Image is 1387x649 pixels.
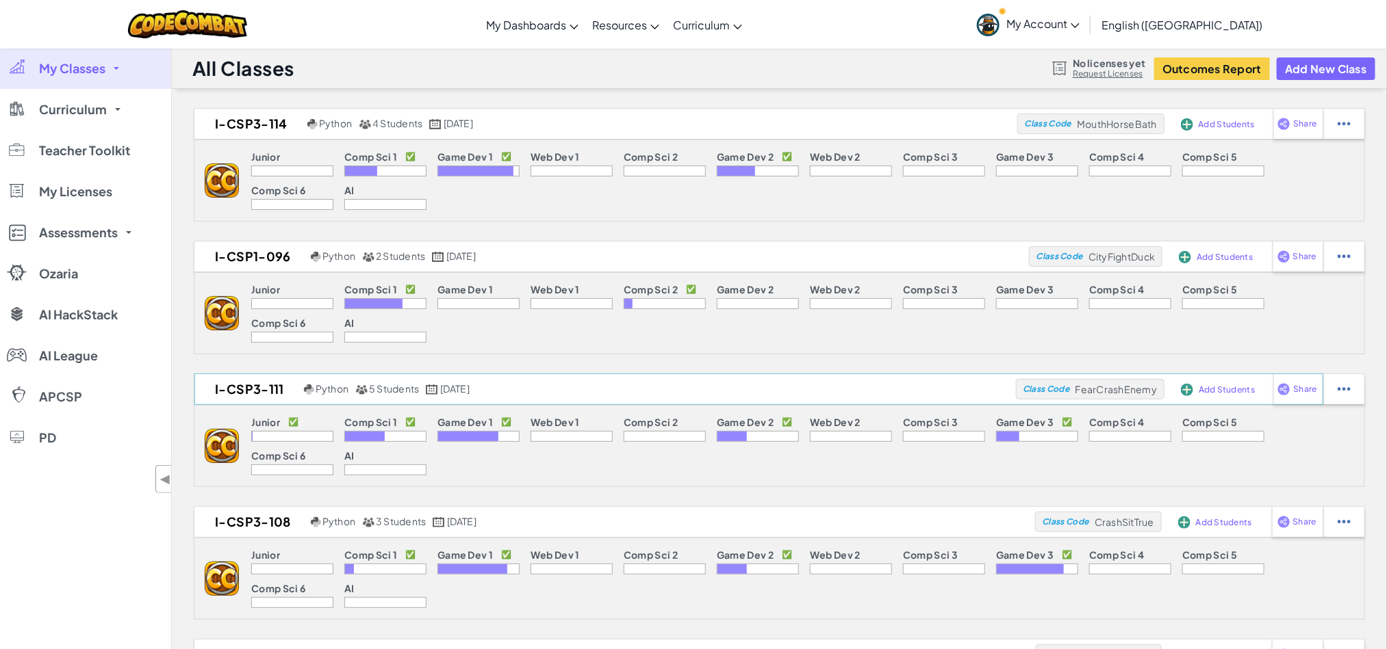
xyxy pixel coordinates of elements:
[39,144,130,157] span: Teacher Toolkit
[1197,253,1253,261] span: Add Students
[1077,118,1157,130] span: MouthHorseBath
[344,185,355,196] p: AI
[717,549,774,560] p: Game Dev 2
[39,226,118,239] span: Assessments
[369,382,419,395] span: 5 Students
[39,103,107,116] span: Curriculum
[1277,250,1290,263] img: IconShare_Purple.svg
[1293,385,1316,393] span: Share
[810,284,861,295] p: Web Dev 2
[1293,120,1316,128] span: Share
[251,151,280,162] p: Junior
[686,284,696,295] p: ✅
[429,119,442,129] img: calendar.svg
[194,246,1029,267] a: I-CSP1-096 Python 2 Students [DATE]
[205,163,239,198] img: logo
[372,117,422,129] span: 4 Students
[405,416,416,427] p: ✅
[782,416,792,427] p: ✅
[1277,516,1290,528] img: IconShare_Purple.svg
[251,416,280,427] p: Junior
[1089,151,1144,162] p: Comp Sci 4
[1073,57,1145,68] span: No licenses yet
[251,549,280,560] p: Junior
[486,18,566,32] span: My Dashboards
[344,151,397,162] p: Comp Sci 1
[205,429,239,463] img: logo
[194,379,301,399] h2: I-CSP3-111
[447,515,476,527] span: [DATE]
[782,151,792,162] p: ✅
[1293,518,1316,526] span: Share
[39,185,112,198] span: My Licenses
[1199,386,1255,394] span: Add Students
[433,517,445,527] img: calendar.svg
[192,55,294,81] h1: All Classes
[531,416,580,427] p: Web Dev 1
[194,512,307,532] h2: I-CSP3-108
[160,469,171,489] span: ◀
[624,284,678,295] p: Comp Sci 2
[624,151,678,162] p: Comp Sci 2
[359,119,371,129] img: MultipleUsers.png
[39,267,78,280] span: Ozaria
[1073,68,1145,79] a: Request Licenses
[1042,518,1089,526] span: Class Code
[251,583,305,594] p: Comp Sci 6
[355,384,368,395] img: MultipleUsers.png
[311,252,321,262] img: python.png
[344,284,397,295] p: Comp Sci 1
[1338,250,1351,263] img: IconStudentEllipsis.svg
[1089,416,1144,427] p: Comp Sci 4
[1089,549,1144,560] p: Comp Sci 4
[344,549,397,560] p: Comp Sci 1
[1076,383,1158,395] span: FearCrashEnemy
[1102,18,1262,32] span: English ([GEOGRAPHIC_DATA])
[205,296,239,330] img: logo
[319,117,352,129] span: Python
[344,450,355,461] p: AI
[39,349,98,362] span: AI League
[1338,516,1351,528] img: IconStudentEllipsis.svg
[39,62,105,75] span: My Classes
[810,549,861,560] p: Web Dev 2
[970,3,1086,46] a: My Account
[903,284,958,295] p: Comp Sci 3
[1182,549,1237,560] p: Comp Sci 5
[437,284,493,295] p: Game Dev 1
[1338,383,1351,395] img: IconStudentEllipsis.svg
[444,117,473,129] span: [DATE]
[437,416,493,427] p: Game Dev 1
[1036,252,1083,261] span: Class Code
[531,549,580,560] p: Web Dev 1
[437,549,493,560] p: Game Dev 1
[1277,57,1375,80] button: Add New Class
[1179,251,1191,263] img: IconAddStudents.svg
[205,561,239,596] img: logo
[810,416,861,427] p: Web Dev 2
[426,384,438,395] img: calendar.svg
[322,515,355,527] span: Python
[996,416,1054,427] p: Game Dev 3
[1006,16,1080,31] span: My Account
[1293,252,1316,261] span: Share
[585,6,666,43] a: Resources
[405,284,416,295] p: ✅
[624,416,678,427] p: Comp Sci 2
[194,512,1035,532] a: I-CSP3-108 Python 3 Students [DATE]
[1023,385,1069,393] span: Class Code
[717,416,774,427] p: Game Dev 2
[1062,416,1072,427] p: ✅
[432,252,444,262] img: calendar.svg
[1154,57,1270,80] button: Outcomes Report
[194,114,1017,134] a: I-CSP3-114 Python 4 Students [DATE]
[666,6,749,43] a: Curriculum
[128,10,248,38] a: CodeCombat logo
[810,151,861,162] p: Web Dev 2
[1277,383,1290,395] img: IconShare_Purple.svg
[437,151,493,162] p: Game Dev 1
[592,18,647,32] span: Resources
[1199,120,1255,129] span: Add Students
[996,549,1054,560] p: Game Dev 3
